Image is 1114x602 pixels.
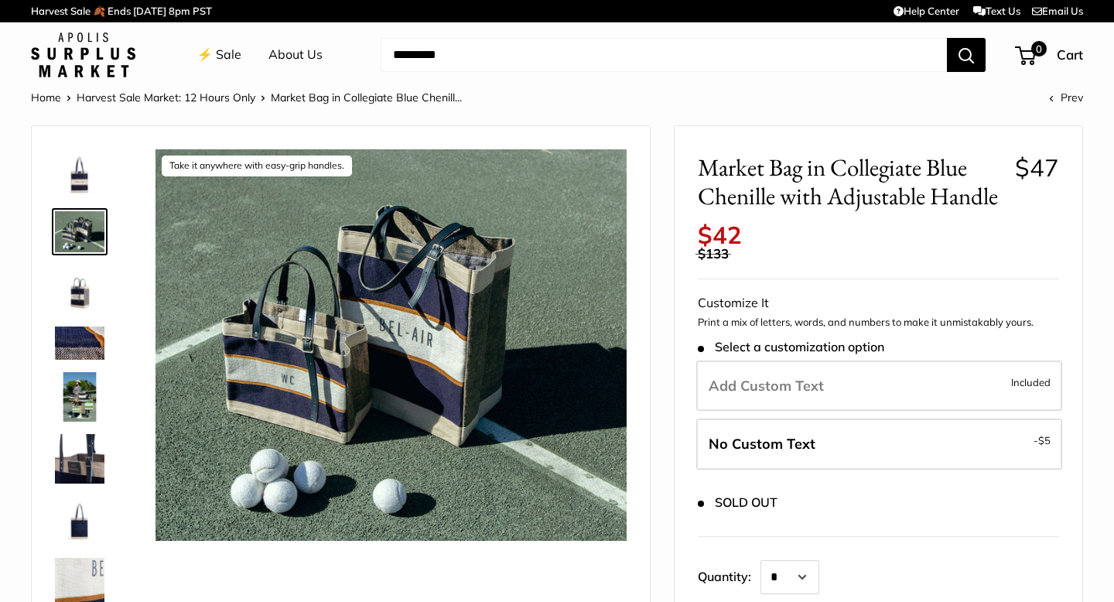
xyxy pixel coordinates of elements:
label: Quantity: [698,556,760,594]
span: Cart [1057,46,1083,63]
span: - [1034,431,1051,450]
img: description_Seal of authenticity printed on the backside of every bag. [55,496,104,546]
img: description_A close up of our first Chenille Jute Market Bag [55,327,104,360]
span: Market Bag in Collegiate Blue Chenill... [271,91,462,104]
a: Home [31,91,61,104]
a: description_Our very first Chenille-Jute Market bag [52,146,108,202]
span: $47 [1015,152,1059,183]
img: description_Adjustable Handles for whatever mood you are in [55,265,104,314]
span: 0 [1031,41,1047,56]
img: Market Bag in Collegiate Blue Chenille with Adjustable Handle [55,372,104,422]
span: SOLD OUT [698,495,777,510]
a: Text Us [973,5,1020,17]
div: Customize It [698,292,1059,315]
span: No Custom Text [709,435,815,453]
span: Included [1011,373,1051,392]
a: Help Center [894,5,959,17]
img: description_Take it anywhere with easy-grip handles. [55,211,104,252]
a: description_Take it anywhere with easy-grip handles. [52,208,108,255]
label: Leave Blank [696,419,1062,470]
span: Add Custom Text [709,377,824,395]
a: description_A close up of our first Chenille Jute Market Bag [52,323,108,363]
a: Prev [1049,91,1083,104]
a: Market Bag in Collegiate Blue Chenille with Adjustable Handle [52,369,108,425]
img: Apolis: Surplus Market [31,32,135,77]
p: Print a mix of letters, words, and numbers to make it unmistakably yours. [698,315,1059,330]
nav: Breadcrumb [31,87,462,108]
img: description_Print Shop Exclusive Leather Patch on each bag [55,434,104,484]
span: $5 [1038,434,1051,446]
input: Search... [381,38,947,72]
a: About Us [268,43,323,67]
img: description_Take it anywhere with easy-grip handles. [155,149,627,541]
a: description_Adjustable Handles for whatever mood you are in [52,262,108,317]
button: Search [947,38,986,72]
span: $42 [698,220,742,250]
div: Take it anywhere with easy-grip handles. [162,156,352,176]
a: 0 Cart [1017,43,1083,67]
a: description_Seal of authenticity printed on the backside of every bag. [52,493,108,549]
a: Email Us [1032,5,1083,17]
label: Add Custom Text [696,361,1062,412]
img: description_Our very first Chenille-Jute Market bag [55,149,104,199]
span: Market Bag in Collegiate Blue Chenille with Adjustable Handle [698,153,1003,210]
a: ⚡️ Sale [197,43,241,67]
span: $133 [698,245,729,262]
a: description_Print Shop Exclusive Leather Patch on each bag [52,431,108,487]
span: Select a customization option [698,340,884,354]
a: Harvest Sale Market: 12 Hours Only [77,91,255,104]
